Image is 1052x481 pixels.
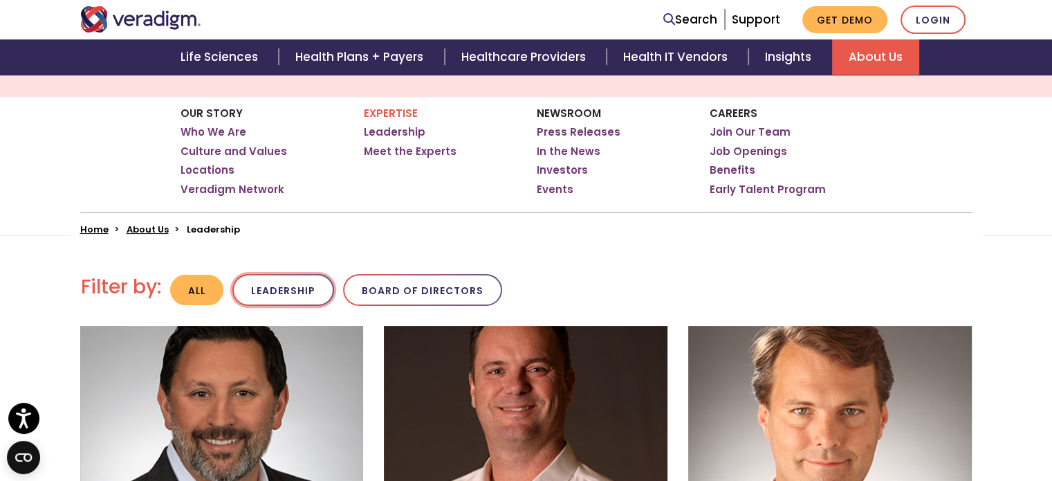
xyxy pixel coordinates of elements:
a: Support [732,11,780,28]
a: Healthcare Providers [445,39,607,75]
a: Who We Are [181,125,246,139]
h2: Filter by: [81,275,161,299]
a: About Us [832,39,919,75]
a: Press Releases [537,125,620,139]
a: Join Our Team [710,125,791,139]
a: Leadership [364,125,425,139]
button: Open CMP widget [7,441,40,474]
a: Locations [181,163,234,177]
a: Health IT Vendors [607,39,748,75]
a: About Us [127,223,169,236]
a: Veradigm Network [181,183,284,197]
a: Early Talent Program [710,183,826,197]
a: Job Openings [710,145,787,158]
a: In the News [537,145,600,158]
a: Home [80,223,109,236]
img: Veradigm logo [80,6,201,33]
a: Login [901,6,966,34]
button: Board of Directors [343,274,502,307]
a: Events [537,183,573,197]
button: Leadership [232,274,334,307]
a: Investors [537,163,588,177]
a: Benefits [710,163,755,177]
a: Search [663,10,717,29]
a: Culture and Values [181,145,287,158]
button: All [170,275,223,306]
a: Insights [748,39,832,75]
a: Health Plans + Payers [279,39,444,75]
a: Meet the Experts [364,145,456,158]
a: Get Demo [802,6,887,33]
a: Life Sciences [164,39,279,75]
